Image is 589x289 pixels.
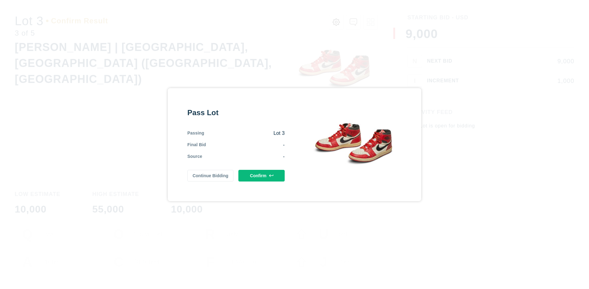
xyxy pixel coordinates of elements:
[187,170,234,182] button: Continue Bidding
[204,130,285,137] div: Lot 3
[187,108,285,118] div: Pass Lot
[206,142,285,148] div: -
[238,170,285,182] button: Confirm
[202,153,285,160] div: -
[187,142,206,148] div: Final Bid
[187,130,204,137] div: Passing
[187,153,202,160] div: Source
